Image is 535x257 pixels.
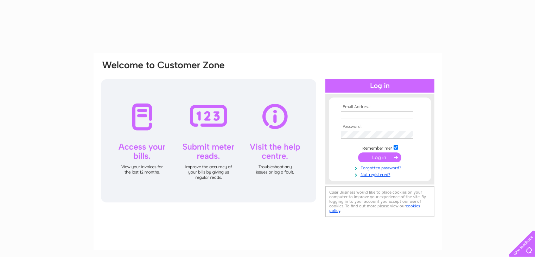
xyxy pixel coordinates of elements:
div: Clear Business would like to place cookies on your computer to improve your experience of the sit... [325,186,434,217]
input: Submit [358,152,401,162]
a: cookies policy [329,203,420,213]
th: Password: [339,124,421,129]
a: Forgotten password? [341,164,421,171]
th: Email Address: [339,105,421,109]
a: Not registered? [341,171,421,177]
td: Remember me? [339,144,421,151]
